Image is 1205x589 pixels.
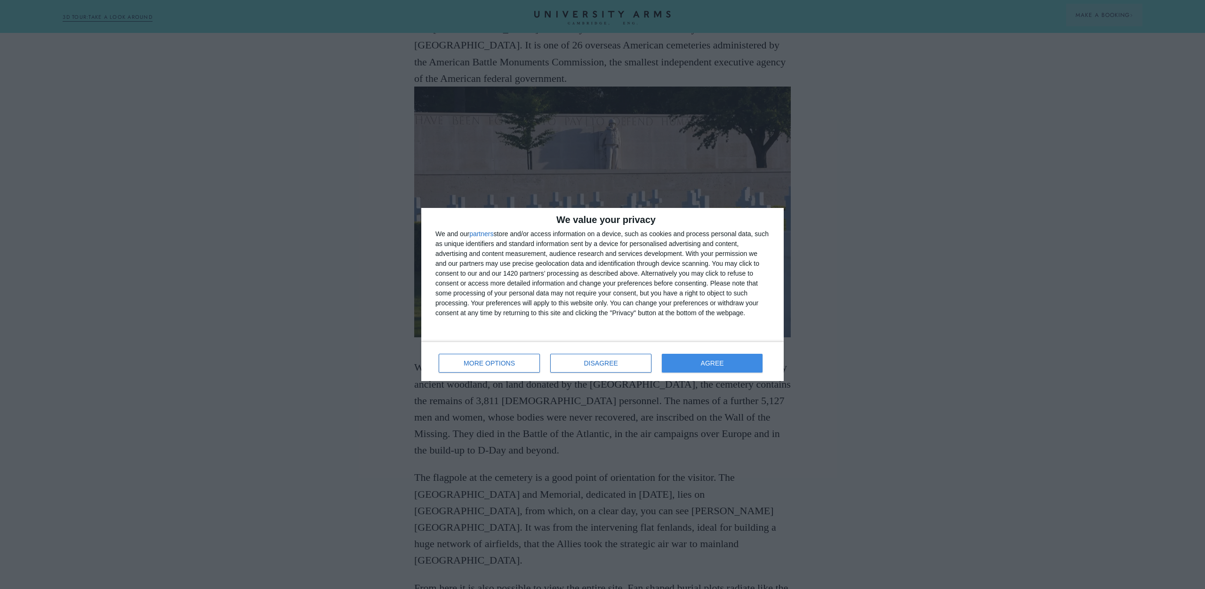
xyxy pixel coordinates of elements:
span: DISAGREE [584,360,618,366]
button: partners [469,231,493,237]
h2: We value your privacy [435,215,770,224]
button: MORE OPTIONS [439,354,540,373]
div: We and our store and/or access information on a device, such as cookies and process personal data... [435,229,770,318]
span: MORE OPTIONS [464,360,515,366]
button: DISAGREE [550,354,651,373]
div: qc-cmp2-ui [421,208,784,381]
span: AGREE [701,360,724,366]
button: AGREE [662,354,763,373]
